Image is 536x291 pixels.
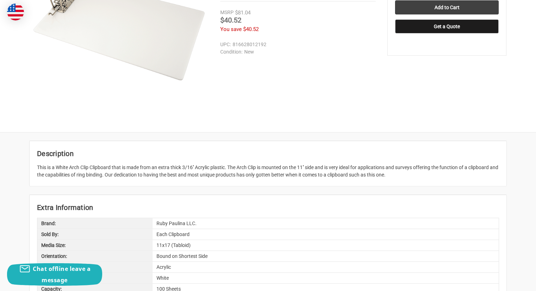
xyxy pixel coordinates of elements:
dt: UPC: [220,41,231,48]
h2: Extra Information [37,202,499,213]
div: 11x17 (Tabloid) [153,240,499,250]
div: Bound on Shortest Side [153,251,499,261]
button: Chat offline leave a message [7,263,102,286]
span: $40.52 [220,16,241,24]
span: You save [220,26,242,32]
button: Get a Quote [395,19,499,33]
div: Ruby Paulina LLC. [153,218,499,229]
span: $40.52 [243,26,259,32]
span: $81.04 [235,10,251,16]
div: Brand: [37,218,153,229]
h2: Description [37,148,499,159]
dt: Condition: [220,48,242,56]
div: MSRP [220,9,234,16]
div: This is a White Arch Clip Clipboard that is made from an extra thick 3/16'' Acrylic plastic. The ... [37,164,499,179]
dd: 816628012192 [220,41,372,48]
div: Sold By: [37,229,153,240]
input: Add to Cart [395,0,499,14]
div: Orientation: [37,251,153,261]
span: Chat offline leave a message [33,265,91,284]
div: Media Size: [37,240,153,250]
div: White [153,273,499,283]
dd: New [220,48,372,56]
div: Each Clipboard [153,229,499,240]
div: Acrylic [153,262,499,272]
img: duty and tax information for United States [7,4,24,20]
